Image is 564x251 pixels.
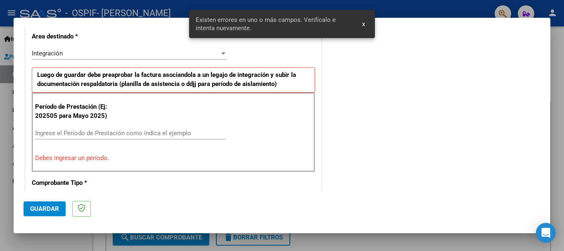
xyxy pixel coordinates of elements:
p: Comprobante Tipo * [32,178,117,188]
strong: Luego de guardar debe preaprobar la factura asociandola a un legajo de integración y subir la doc... [37,71,296,88]
p: Area destinado * [32,32,117,41]
p: Debes ingresar un período. [35,153,312,163]
div: Open Intercom Messenger [536,223,556,243]
span: Integración [32,50,63,57]
button: Guardar [24,201,66,216]
span: Guardar [30,205,59,213]
span: Existen errores en uno o más campos. Verifícalo e intenta nuevamente. [196,16,353,32]
span: x [362,20,365,28]
button: x [355,17,372,31]
p: Período de Prestación (Ej: 202505 para Mayo 2025) [35,102,118,121]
